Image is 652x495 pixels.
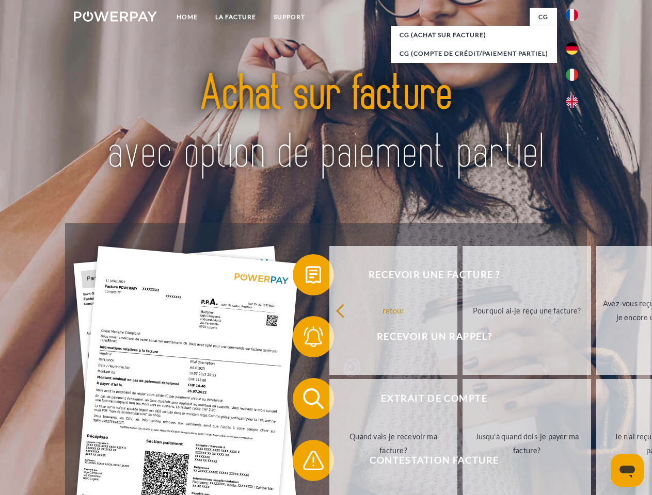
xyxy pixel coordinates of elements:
[566,42,578,55] img: de
[293,378,561,419] button: Extrait de compte
[391,26,557,44] a: CG (achat sur facture)
[611,454,644,487] iframe: Bouton de lancement de la fenêtre de messagerie
[566,95,578,108] img: en
[74,11,157,22] img: logo-powerpay-white.svg
[566,9,578,21] img: fr
[469,430,585,457] div: Jusqu'à quand dois-je payer ma facture?
[206,8,265,26] a: LA FACTURE
[300,324,326,350] img: qb_bell.svg
[336,303,452,317] div: retour
[293,316,561,357] button: Recevoir un rappel?
[469,303,585,317] div: Pourquoi ai-je reçu une facture?
[265,8,314,26] a: Support
[300,262,326,288] img: qb_bill.svg
[391,44,557,63] a: CG (Compte de crédit/paiement partiel)
[168,8,206,26] a: Home
[300,386,326,411] img: qb_search.svg
[300,448,326,473] img: qb_warning.svg
[293,254,561,295] button: Recevoir une facture ?
[293,440,561,481] button: Contestation Facture
[566,69,578,81] img: it
[99,49,553,197] img: title-powerpay_fr.svg
[336,430,452,457] div: Quand vais-je recevoir ma facture?
[530,8,557,26] a: CG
